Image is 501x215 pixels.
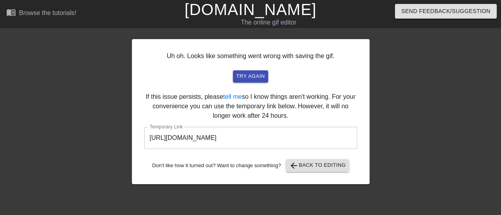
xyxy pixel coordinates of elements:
span: Send Feedback/Suggestion [401,6,490,16]
span: menu_book [6,8,16,17]
div: Uh oh. Looks like something went wrong with saving the gif. If this issue persists, please so I k... [132,39,370,184]
a: [DOMAIN_NAME] [185,1,316,18]
div: Don't like how it turned out? Want to change something? [144,159,357,172]
button: Back to Editing [286,159,349,172]
span: arrow_back [289,161,299,170]
button: Send Feedback/Suggestion [395,4,497,19]
input: bare [144,127,357,149]
span: try again [236,72,265,81]
a: Browse the tutorials! [6,8,76,20]
a: tell me [223,93,242,100]
div: The online gif editor [171,18,366,27]
span: Back to Editing [289,161,346,170]
button: try again [233,70,268,83]
div: Browse the tutorials! [19,9,76,16]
